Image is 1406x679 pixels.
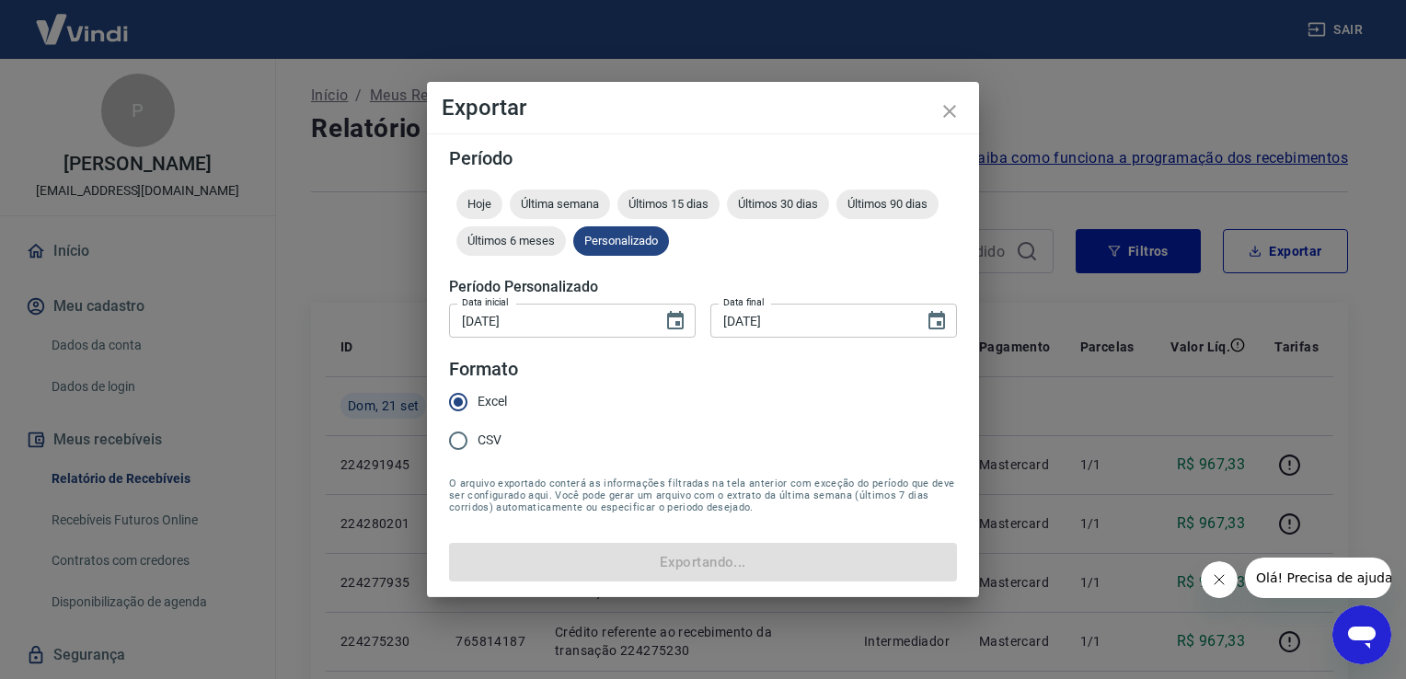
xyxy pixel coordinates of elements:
h4: Exportar [442,97,964,119]
span: Últimos 30 dias [727,197,829,211]
input: DD/MM/YYYY [710,304,911,338]
div: Últimos 6 meses [456,226,566,256]
span: Últimos 15 dias [617,197,720,211]
div: Últimos 90 dias [836,190,939,219]
div: Hoje [456,190,502,219]
h5: Período Personalizado [449,278,957,296]
legend: Formato [449,356,518,383]
input: DD/MM/YYYY [449,304,650,338]
span: CSV [478,431,501,450]
span: Últimos 6 meses [456,234,566,247]
span: Últimos 90 dias [836,197,939,211]
span: Hoje [456,197,502,211]
button: Choose date, selected date is 19 de set de 2025 [657,303,694,339]
div: Últimos 15 dias [617,190,720,219]
span: Personalizado [573,234,669,247]
button: Choose date, selected date is 21 de set de 2025 [918,303,955,339]
span: Olá! Precisa de ajuda? [11,13,155,28]
span: O arquivo exportado conterá as informações filtradas na tela anterior com exceção do período que ... [449,478,957,513]
span: Última semana [510,197,610,211]
button: close [928,89,972,133]
iframe: Fechar mensagem [1201,561,1238,598]
div: Últimos 30 dias [727,190,829,219]
div: Última semana [510,190,610,219]
iframe: Botão para abrir a janela de mensagens [1332,605,1391,664]
label: Data final [723,295,765,309]
span: Excel [478,392,507,411]
div: Personalizado [573,226,669,256]
iframe: Mensagem da empresa [1245,558,1391,598]
h5: Período [449,149,957,167]
label: Data inicial [462,295,509,309]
